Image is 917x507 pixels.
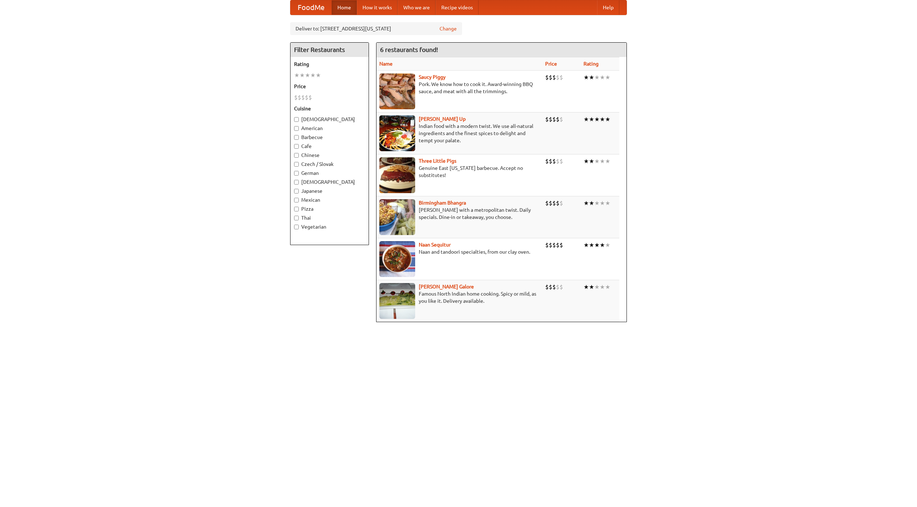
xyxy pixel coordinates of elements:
[605,241,610,249] li: ★
[545,157,549,165] li: $
[605,73,610,81] li: ★
[379,248,539,255] p: Naan and tandoori specialties, from our clay oven.
[294,143,365,150] label: Cafe
[549,157,552,165] li: $
[556,241,560,249] li: $
[545,199,549,207] li: $
[600,241,605,249] li: ★
[584,157,589,165] li: ★
[419,116,466,122] a: [PERSON_NAME] Up
[594,199,600,207] li: ★
[556,283,560,291] li: $
[560,73,563,81] li: $
[584,61,599,67] a: Rating
[545,241,549,249] li: $
[419,284,474,290] a: [PERSON_NAME] Galore
[552,199,556,207] li: $
[419,74,446,80] b: Saucy Piggy
[545,73,549,81] li: $
[440,25,457,32] a: Change
[294,94,298,101] li: $
[294,152,365,159] label: Chinese
[419,158,456,164] a: Three Little Pigs
[600,283,605,291] li: ★
[294,71,299,79] li: ★
[556,73,560,81] li: $
[419,242,451,248] a: Naan Sequitur
[294,223,365,230] label: Vegetarian
[379,290,539,305] p: Famous North Indian home cooking. Spicy or mild, as you like it. Delivery available.
[600,157,605,165] li: ★
[379,241,415,277] img: naansequitur.jpg
[294,105,365,112] h5: Cuisine
[294,225,299,229] input: Vegetarian
[584,73,589,81] li: ★
[549,199,552,207] li: $
[294,189,299,193] input: Japanese
[556,199,560,207] li: $
[589,73,594,81] li: ★
[379,157,415,193] img: littlepigs.jpg
[549,241,552,249] li: $
[379,73,415,109] img: saucy.jpg
[552,283,556,291] li: $
[594,283,600,291] li: ★
[294,169,365,177] label: German
[294,178,365,186] label: [DEMOGRAPHIC_DATA]
[556,115,560,123] li: $
[294,205,365,212] label: Pizza
[552,241,556,249] li: $
[380,46,438,53] ng-pluralize: 6 restaurants found!
[605,283,610,291] li: ★
[549,115,552,123] li: $
[584,241,589,249] li: ★
[298,94,301,101] li: $
[545,283,549,291] li: $
[310,71,316,79] li: ★
[594,115,600,123] li: ★
[294,216,299,220] input: Thai
[419,200,466,206] a: Birmingham Bhangra
[589,157,594,165] li: ★
[584,283,589,291] li: ★
[605,157,610,165] li: ★
[294,187,365,195] label: Japanese
[294,116,365,123] label: [DEMOGRAPHIC_DATA]
[294,180,299,185] input: [DEMOGRAPHIC_DATA]
[560,157,563,165] li: $
[589,283,594,291] li: ★
[605,199,610,207] li: ★
[294,144,299,149] input: Cafe
[294,207,299,211] input: Pizza
[294,135,299,140] input: Barbecue
[560,115,563,123] li: $
[294,196,365,204] label: Mexican
[584,115,589,123] li: ★
[594,73,600,81] li: ★
[332,0,357,15] a: Home
[552,157,556,165] li: $
[294,61,365,68] h5: Rating
[294,162,299,167] input: Czech / Slovak
[605,115,610,123] li: ★
[379,199,415,235] img: bhangra.jpg
[294,198,299,202] input: Mexican
[308,94,312,101] li: $
[436,0,479,15] a: Recipe videos
[294,214,365,221] label: Thai
[316,71,321,79] li: ★
[294,117,299,122] input: [DEMOGRAPHIC_DATA]
[379,206,539,221] p: [PERSON_NAME] with a metropolitan twist. Daily specials. Dine-in or takeaway, you choose.
[589,241,594,249] li: ★
[545,61,557,67] a: Price
[556,157,560,165] li: $
[294,153,299,158] input: Chinese
[294,161,365,168] label: Czech / Slovak
[600,115,605,123] li: ★
[290,22,462,35] div: Deliver to: [STREET_ADDRESS][US_STATE]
